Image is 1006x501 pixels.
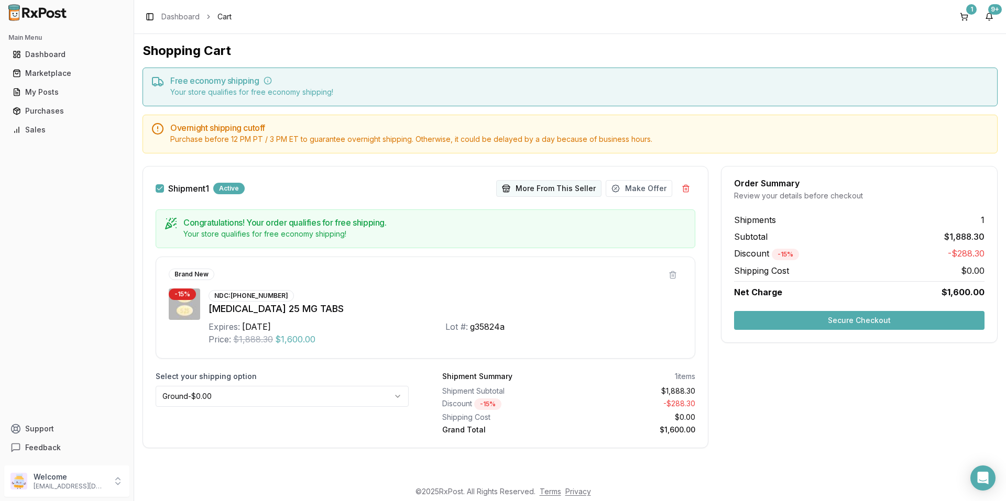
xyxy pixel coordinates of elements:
img: User avatar [10,473,27,489]
div: g35824a [470,320,505,333]
span: $1,888.30 [944,230,985,243]
div: $1,600.00 [573,425,696,435]
div: Marketplace [13,68,121,79]
a: Dashboard [8,45,125,64]
span: Shipping Cost [734,264,789,277]
div: - $288.30 [573,398,696,410]
h1: Shopping Cart [143,42,998,59]
div: Sales [13,125,121,135]
p: [EMAIL_ADDRESS][DOMAIN_NAME] [34,482,106,491]
div: Shipment Subtotal [442,386,565,396]
div: Purchase before 12 PM PT / 3 PM ET to guarantee overnight shipping. Otherwise, it could be delaye... [170,134,989,144]
div: [MEDICAL_DATA] 25 MG TABS [209,302,682,316]
span: $0.00 [961,264,985,277]
button: More From This Seller [496,180,602,197]
div: Order Summary [734,179,985,187]
div: [DATE] [242,320,271,333]
div: - 15 % [474,398,501,410]
h5: Free economy shipping [170,76,989,85]
div: $0.00 [573,412,696,422]
a: Marketplace [8,64,125,83]
a: Privacy [565,487,591,496]
a: Purchases [8,102,125,120]
button: Sales [4,121,129,138]
span: Net Charge [734,287,782,297]
div: Grand Total [442,425,565,435]
div: Shipping Cost [442,412,565,422]
div: Your store qualifies for free economy shipping! [183,229,686,239]
button: Feedback [4,438,129,457]
div: - 15 % [169,288,196,300]
span: $1,600.00 [275,333,315,346]
a: My Posts [8,83,125,102]
button: 1 [956,8,972,25]
button: Dashboard [4,46,129,63]
button: Purchases [4,103,129,119]
label: Select your shipping option [156,371,409,382]
h2: Main Menu [8,34,125,42]
button: My Posts [4,84,129,101]
button: Support [4,419,129,438]
span: 1 [981,214,985,226]
button: Make Offer [606,180,672,197]
div: $1,888.30 [573,386,696,396]
div: Brand New [169,269,214,280]
span: Shipments [734,214,776,226]
img: Jardiance 25 MG TABS [169,288,200,320]
button: Marketplace [4,65,129,82]
span: Discount [734,248,799,259]
div: Open Intercom Messenger [970,465,996,491]
div: NDC: [PHONE_NUMBER] [209,290,294,302]
div: 1 items [675,371,695,382]
button: Secure Checkout [734,311,985,330]
nav: breadcrumb [161,12,232,22]
img: RxPost Logo [4,4,71,21]
div: Purchases [13,106,121,116]
a: Dashboard [161,12,200,22]
div: Lot #: [445,320,468,333]
a: Sales [8,120,125,139]
div: Shipment Summary [442,371,512,382]
div: Active [213,183,245,194]
span: Shipment 1 [168,184,209,193]
button: 9+ [981,8,998,25]
h5: Overnight shipping cutoff [170,124,989,132]
h5: Congratulations! Your order qualifies for free shipping. [183,218,686,227]
div: Dashboard [13,49,121,60]
div: My Posts [13,87,121,97]
div: Expires: [209,320,240,333]
div: - 15 % [772,249,799,260]
div: Review your details before checkout [734,191,985,201]
span: $1,600.00 [942,286,985,298]
span: $1,888.30 [233,333,273,346]
div: 1 [966,4,977,15]
a: Terms [540,487,561,496]
div: Your store qualifies for free economy shipping! [170,87,989,97]
span: Cart [217,12,232,22]
div: Price: [209,333,231,346]
span: Subtotal [734,230,768,243]
span: -$288.30 [948,247,985,260]
span: Feedback [25,442,61,453]
div: Discount [442,398,565,410]
p: Welcome [34,472,106,482]
div: 9+ [988,4,1002,15]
